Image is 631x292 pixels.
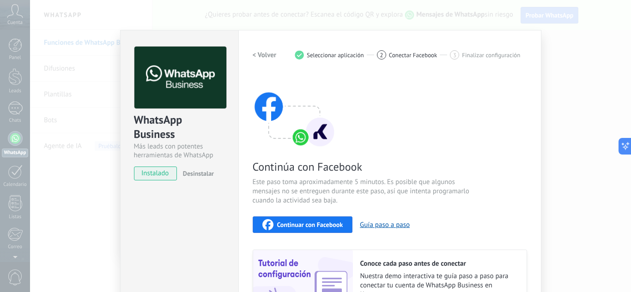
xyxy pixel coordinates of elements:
span: 2 [380,51,383,59]
span: Seleccionar aplicación [307,52,364,59]
span: Este paso toma aproximadamente 5 minutos. Es posible que algunos mensajes no se entreguen durante... [253,178,473,205]
img: connect with facebook [253,74,336,148]
span: 3 [453,51,456,59]
span: Conectar Facebook [389,52,437,59]
span: Desinstalar [183,169,214,178]
div: WhatsApp Business [134,113,225,142]
h2: Conoce cada paso antes de conectar [360,259,517,268]
button: < Volver [253,47,277,63]
h2: < Volver [253,51,277,60]
button: Guía paso a paso [360,220,410,229]
span: Finalizar configuración [462,52,520,59]
img: logo_main.png [134,47,226,109]
button: Continuar con Facebook [253,216,353,233]
span: Continúa con Facebook [253,160,473,174]
div: Más leads con potentes herramientas de WhatsApp [134,142,225,160]
span: instalado [134,167,176,180]
button: Desinstalar [179,167,214,180]
span: Continuar con Facebook [277,221,343,228]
